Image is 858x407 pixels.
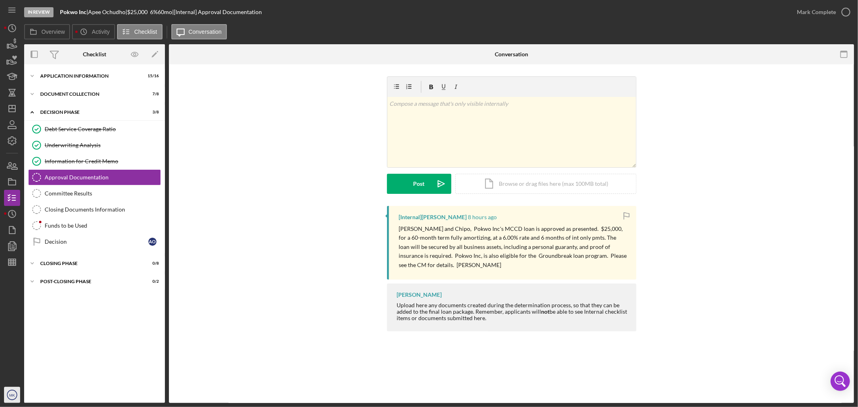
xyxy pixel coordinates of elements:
div: Decision [45,238,148,245]
button: Activity [72,24,115,39]
div: Post [414,174,425,194]
div: Upload here any documents created during the determination process, so that they can be added to ... [397,302,628,321]
div: Committee Results [45,190,160,197]
label: Activity [92,29,109,35]
div: Application Information [40,74,139,78]
div: 6 % [150,9,158,15]
div: 15 / 16 [144,74,159,78]
div: Apee Ochudho | [88,9,127,15]
div: 7 / 8 [144,92,159,97]
div: Mark Complete [797,4,836,20]
div: Post-Closing Phase [40,279,139,284]
div: 0 / 8 [144,261,159,266]
label: Checklist [134,29,157,35]
div: In Review [24,7,53,17]
a: Underwriting Analysis [28,137,161,153]
span: $25,000 [127,8,148,15]
div: [PERSON_NAME] [397,292,442,298]
label: Overview [41,29,65,35]
p: [PERSON_NAME] and Chipo, Pokwo Inc's MCCD loan is approved as presented. $25,000, for a 60-month ... [399,224,628,269]
div: A O [148,238,156,246]
div: 3 / 8 [144,110,159,115]
a: Information for Credit Memo [28,153,161,169]
a: Debt Service Coverage Ratio [28,121,161,137]
strong: not [541,308,550,315]
button: Post [387,174,451,194]
div: Debt Service Coverage Ratio [45,126,160,132]
label: Conversation [189,29,222,35]
button: MK [4,387,20,403]
div: Information for Credit Memo [45,158,160,164]
div: Closing Phase [40,261,139,266]
div: Open Intercom Messenger [831,372,850,391]
button: Overview [24,24,70,39]
button: Mark Complete [789,4,854,20]
a: Funds to be Used [28,218,161,234]
div: | [Internal] Approval Documentation [172,9,262,15]
div: | [60,9,88,15]
div: Conversation [495,51,528,58]
div: Approval Documentation [45,174,160,181]
b: Pokwo Inc [60,8,86,15]
div: Closing Documents Information [45,206,160,213]
div: Checklist [83,51,106,58]
div: Funds to be Used [45,222,160,229]
div: 60 mo [158,9,172,15]
time: 2025-09-10 15:34 [468,214,497,220]
a: DecisionAO [28,234,161,250]
div: 0 / 2 [144,279,159,284]
a: Committee Results [28,185,161,201]
button: Conversation [171,24,227,39]
a: Approval Documentation [28,169,161,185]
text: MK [9,393,15,397]
div: [Internal] [PERSON_NAME] [399,214,467,220]
div: Document Collection [40,92,139,97]
div: Decision Phase [40,110,139,115]
a: Closing Documents Information [28,201,161,218]
div: Underwriting Analysis [45,142,160,148]
button: Checklist [117,24,163,39]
